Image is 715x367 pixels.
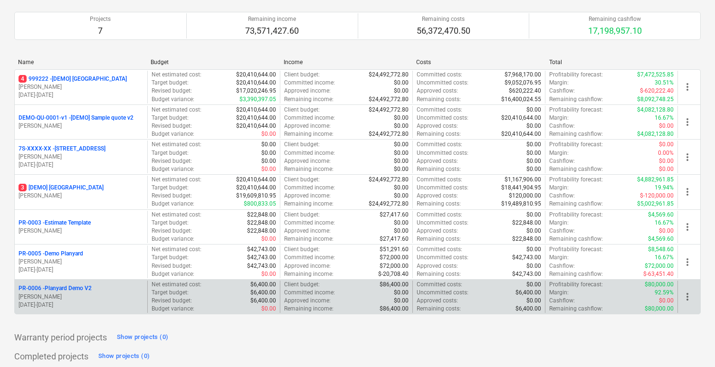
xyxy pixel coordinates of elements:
span: more_vert [682,151,693,163]
p: Target budget : [152,79,189,87]
p: DEMO-QU-0001-v1 - [DEMO] Sample quote v2 [19,114,133,122]
p: Cashflow : [549,262,575,270]
p: Client budget : [284,71,320,79]
iframe: Chat Widget [667,321,715,367]
p: $0.00 [261,141,276,149]
p: Approved income : [284,192,331,200]
p: $0.00 [394,141,409,149]
p: Uncommitted costs : [417,254,468,262]
p: Client budget : [284,106,320,114]
p: Budget variance : [152,235,194,243]
p: 16.67% [655,114,674,122]
p: $6,400.00 [515,305,541,313]
p: Target budget : [152,114,189,122]
p: Remaining income : [284,305,334,313]
p: Cashflow : [549,87,575,95]
p: Uncommitted costs : [417,79,468,87]
p: $42,743.00 [247,245,276,254]
p: Remaining income : [284,200,334,208]
p: Approved costs : [417,122,458,130]
p: [PERSON_NAME] [19,122,143,130]
p: $0.00 [526,165,541,173]
p: $800,833.05 [244,200,276,208]
p: $27,417.60 [380,235,409,243]
span: more_vert [682,116,693,128]
p: $19,489,810.95 [501,200,541,208]
p: Remaining cashflow : [549,305,603,313]
p: $6,400.00 [250,297,276,305]
p: $0.00 [394,165,409,173]
p: $86,400.00 [380,281,409,289]
p: Committed income : [284,114,335,122]
p: $72,000.00 [645,262,674,270]
p: Client budget : [284,211,320,219]
p: Net estimated cost : [152,281,201,289]
p: $22,848.00 [247,211,276,219]
p: Remaining income : [284,130,334,138]
p: $0.00 [261,157,276,165]
p: $22,848.00 [512,219,541,227]
p: 7S-XXXX-XX - [STREET_ADDRESS] [19,145,105,153]
p: Budget variance : [152,305,194,313]
p: Committed costs : [417,141,462,149]
p: $0.00 [394,114,409,122]
p: $-63,451.40 [643,270,674,278]
p: Committed income : [284,79,335,87]
p: Remaining cashflow : [549,200,603,208]
p: $0.00 [261,165,276,173]
p: Remaining income : [284,165,334,173]
div: Budget [151,59,276,66]
div: 聊天小组件 [667,321,715,367]
span: more_vert [682,221,693,233]
p: $7,472,525.85 [637,71,674,79]
p: $0.00 [394,289,409,297]
p: Margin : [549,219,569,227]
p: $0.00 [526,262,541,270]
p: Uncommitted costs : [417,184,468,192]
p: Uncommitted costs : [417,289,468,297]
p: Cashflow : [549,297,575,305]
p: $42,743.00 [512,270,541,278]
p: 30.51% [655,79,674,87]
p: $72,000.00 [380,254,409,262]
p: Approved costs : [417,192,458,200]
p: Cashflow : [549,122,575,130]
p: Profitability forecast : [549,281,603,289]
p: Profitability forecast : [549,106,603,114]
p: Margin : [549,114,569,122]
p: $0.00 [394,192,409,200]
p: Committed income : [284,254,335,262]
p: $0.00 [261,130,276,138]
p: $-620,222.40 [640,87,674,95]
p: Target budget : [152,184,189,192]
p: Approved income : [284,157,331,165]
p: $80,000.00 [645,305,674,313]
p: Remaining costs : [417,200,461,208]
div: 3[DEMO] [GEOGRAPHIC_DATA][PERSON_NAME] [19,184,143,200]
p: $42,743.00 [247,254,276,262]
p: Net estimated cost : [152,106,201,114]
p: Approved costs : [417,87,458,95]
p: $620,222.40 [509,87,541,95]
p: Remaining costs [417,15,470,23]
p: $4,569.60 [648,211,674,219]
p: Committed costs : [417,211,462,219]
p: [DATE] - [DATE] [19,161,143,169]
p: Client budget : [284,141,320,149]
p: $-120,000.00 [640,192,674,200]
p: 16.67% [655,254,674,262]
p: $4,082,128.80 [637,130,674,138]
p: $0.00 [261,270,276,278]
p: [PERSON_NAME] [19,227,143,235]
p: Remaining costs : [417,95,461,104]
p: Approved costs : [417,262,458,270]
p: [DATE] - [DATE] [19,266,143,274]
p: $5,002,961.85 [637,200,674,208]
p: $6,400.00 [250,281,276,289]
p: Net estimated cost : [152,176,201,184]
p: 56,372,470.50 [417,25,470,37]
p: $0.00 [394,227,409,235]
p: Budget variance : [152,95,194,104]
p: Margin : [549,79,569,87]
p: Cashflow : [549,192,575,200]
